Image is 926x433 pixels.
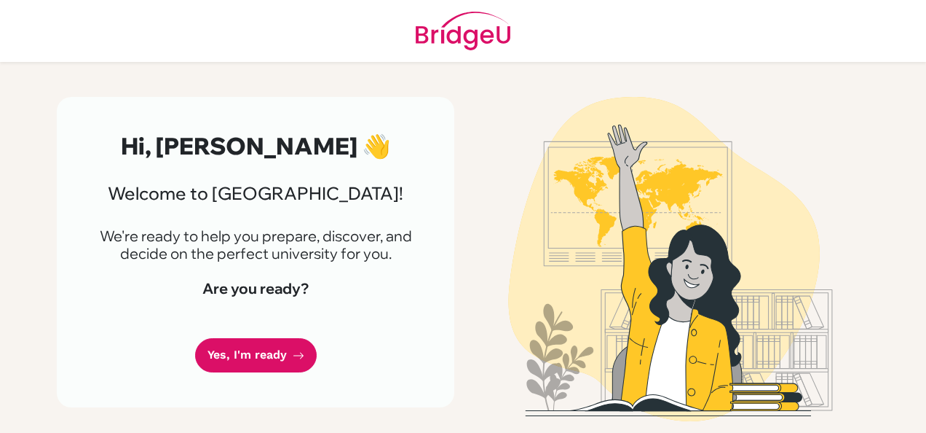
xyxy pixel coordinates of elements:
p: We're ready to help you prepare, discover, and decide on the perfect university for you. [92,227,419,262]
a: Yes, I'm ready [195,338,317,372]
h2: Hi, [PERSON_NAME] 👋 [92,132,419,160]
h4: Are you ready? [92,280,419,297]
h3: Welcome to [GEOGRAPHIC_DATA]! [92,183,419,204]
